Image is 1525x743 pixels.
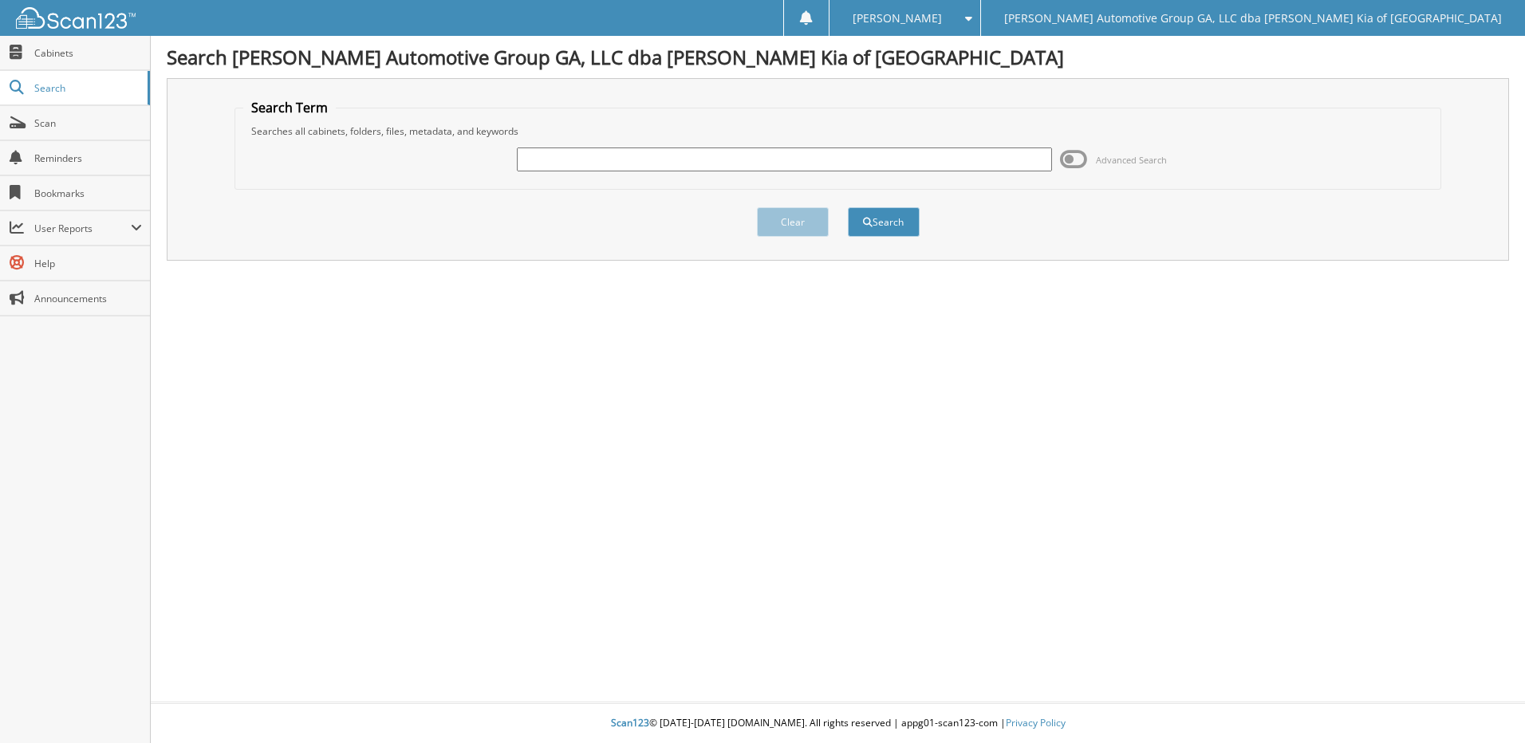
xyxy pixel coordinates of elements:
span: Bookmarks [34,187,142,200]
span: Announcements [34,292,142,305]
span: Advanced Search [1096,154,1167,166]
span: [PERSON_NAME] [853,14,942,23]
span: Help [34,257,142,270]
div: © [DATE]-[DATE] [DOMAIN_NAME]. All rights reserved | appg01-scan123-com | [151,704,1525,743]
button: Clear [757,207,829,237]
span: [PERSON_NAME] Automotive Group GA, LLC dba [PERSON_NAME] Kia of [GEOGRAPHIC_DATA] [1004,14,1502,23]
a: Privacy Policy [1006,716,1066,729]
iframe: Chat Widget [1445,666,1525,743]
span: Scan [34,116,142,130]
h1: Search [PERSON_NAME] Automotive Group GA, LLC dba [PERSON_NAME] Kia of [GEOGRAPHIC_DATA] [167,44,1509,70]
span: Reminders [34,151,142,165]
span: User Reports [34,222,131,235]
span: Scan123 [611,716,649,729]
img: scan123-logo-white.svg [16,7,136,29]
div: Searches all cabinets, folders, files, metadata, and keywords [243,124,1432,138]
span: Search [34,81,140,95]
legend: Search Term [243,99,336,116]
button: Search [848,207,920,237]
span: Cabinets [34,46,142,60]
